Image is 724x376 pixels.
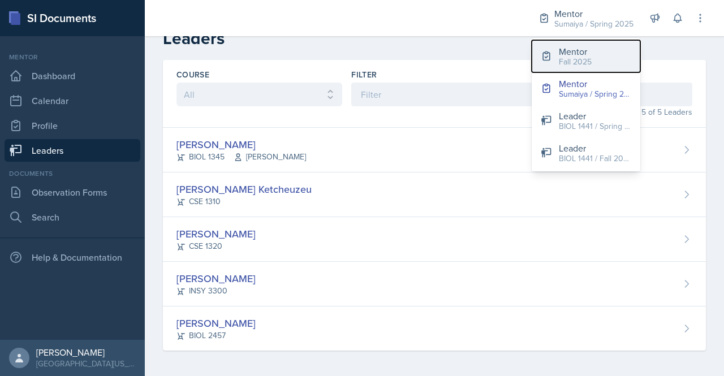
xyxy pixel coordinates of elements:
[5,52,140,62] div: Mentor
[5,206,140,228] a: Search
[5,64,140,87] a: Dashboard
[163,172,706,217] a: [PERSON_NAME] Ketcheuzeu CSE 1310
[559,153,631,165] div: BIOL 1441 / Fall 2024
[176,330,256,342] div: BIOL 2457
[559,56,592,68] div: Fall 2025
[163,217,706,262] a: [PERSON_NAME] CSE 1320
[5,89,140,112] a: Calendar
[163,128,706,172] a: [PERSON_NAME] BIOL 1345[PERSON_NAME]
[163,306,706,351] a: [PERSON_NAME] BIOL 2457
[176,316,256,331] div: [PERSON_NAME]
[554,7,633,20] div: Mentor
[5,139,140,162] a: Leaders
[532,137,640,169] button: Leader BIOL 1441 / Fall 2024
[351,69,377,80] label: Filter
[554,18,633,30] div: Sumaiya / Spring 2025
[559,88,631,100] div: Sumaiya / Spring 2025
[559,120,631,132] div: BIOL 1441 / Spring 2024
[176,240,256,252] div: CSE 1320
[176,151,306,163] div: BIOL 1345
[559,141,631,155] div: Leader
[532,105,640,137] button: Leader BIOL 1441 / Spring 2024
[532,72,640,105] button: Mentor Sumaiya / Spring 2025
[163,28,706,49] h2: Leaders
[5,181,140,204] a: Observation Forms
[5,114,140,137] a: Profile
[234,151,306,163] span: [PERSON_NAME]
[176,137,306,152] div: [PERSON_NAME]
[176,196,312,208] div: CSE 1310
[559,109,631,123] div: Leader
[5,246,140,269] div: Help & Documentation
[176,285,256,297] div: INSY 3300
[351,83,692,106] input: Filter
[176,181,312,197] div: [PERSON_NAME] Ketcheuzeu
[351,106,692,118] div: Showing 5 of 5 Leaders
[176,69,209,80] label: Course
[5,168,140,179] div: Documents
[176,226,256,241] div: [PERSON_NAME]
[36,358,136,369] div: [GEOGRAPHIC_DATA][US_STATE]
[176,271,256,286] div: [PERSON_NAME]
[559,77,631,90] div: Mentor
[532,40,640,72] button: Mentor Fall 2025
[163,262,706,306] a: [PERSON_NAME] INSY 3300
[559,45,592,58] div: Mentor
[36,347,136,358] div: [PERSON_NAME]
